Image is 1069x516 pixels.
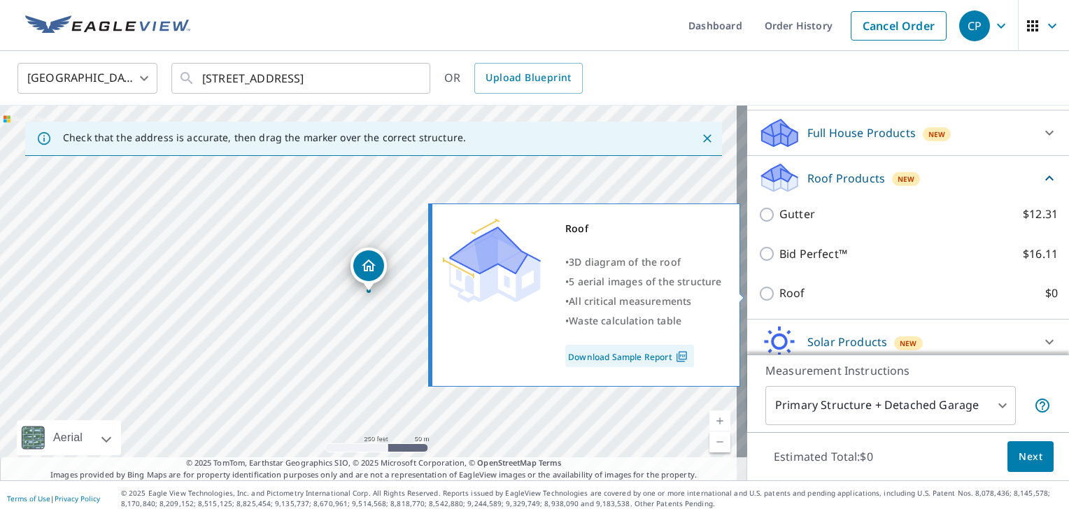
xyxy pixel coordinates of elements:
[765,362,1051,379] p: Measurement Instructions
[569,255,681,268] span: 3D diagram of the roof
[7,494,100,503] p: |
[121,488,1062,509] p: © 2025 Eagle View Technologies, Inc. and Pictometry International Corp. All Rights Reserved. Repo...
[17,420,121,455] div: Aerial
[17,59,157,98] div: [GEOGRAPHIC_DATA]
[25,15,190,36] img: EV Logo
[672,350,691,363] img: Pdf Icon
[565,252,722,272] div: •
[569,294,691,308] span: All critical measurements
[698,129,716,148] button: Close
[709,431,730,452] a: Current Level 17, Zoom Out
[63,131,466,144] p: Check that the address is accurate, then drag the marker over the correct structure.
[351,248,387,291] div: Dropped pin, building 1, Residential property, 2600 Keri Ct Waukesha, WI 53188
[565,311,722,331] div: •
[1034,397,1051,414] span: Your report will include the primary structure and a detached garage if one exists.
[1023,206,1058,223] p: $12.31
[444,63,583,94] div: OR
[186,457,562,469] span: © 2025 TomTom, Earthstar Geographics SIO, © 2025 Microsoft Corporation, ©
[202,59,402,98] input: Search by address or latitude-longitude
[565,219,722,238] div: Roof
[763,441,884,472] p: Estimated Total: $0
[807,124,916,141] p: Full House Products
[851,11,947,41] a: Cancel Order
[565,292,722,311] div: •
[474,63,582,94] a: Upload Blueprint
[486,69,571,87] span: Upload Blueprint
[758,162,1058,194] div: Roof ProductsNew
[1045,285,1058,302] p: $0
[779,245,847,263] p: Bid Perfect™
[1007,441,1054,473] button: Next
[539,457,562,468] a: Terms
[900,338,917,349] span: New
[569,275,721,288] span: 5 aerial images of the structure
[807,170,885,187] p: Roof Products
[477,457,536,468] a: OpenStreetMap
[569,314,681,327] span: Waste calculation table
[49,420,87,455] div: Aerial
[1023,245,1058,263] p: $16.11
[758,116,1058,150] div: Full House ProductsNew
[55,494,100,503] a: Privacy Policy
[443,219,541,303] img: Premium
[7,494,50,503] a: Terms of Use
[779,206,815,223] p: Gutter
[807,334,887,350] p: Solar Products
[758,325,1058,359] div: Solar ProductsNew
[959,10,990,41] div: CP
[565,272,722,292] div: •
[898,173,915,185] span: New
[1019,448,1042,466] span: Next
[779,285,805,302] p: Roof
[928,129,946,140] span: New
[565,345,694,367] a: Download Sample Report
[765,386,1016,425] div: Primary Structure + Detached Garage
[709,410,730,431] a: Current Level 17, Zoom In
